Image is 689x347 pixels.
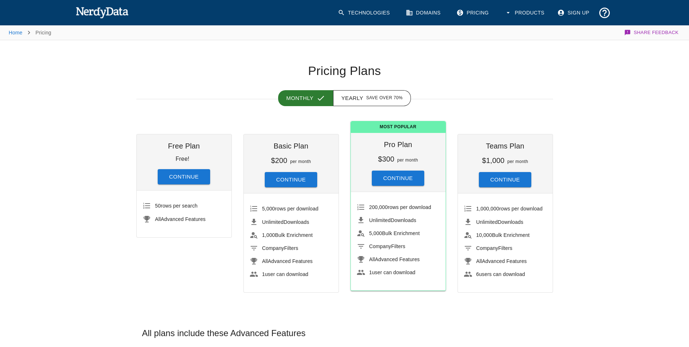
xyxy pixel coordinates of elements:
[155,216,206,222] span: Advanced Features
[369,256,420,262] span: Advanced Features
[278,90,333,106] button: Monthly
[476,271,479,277] span: 6
[500,4,550,22] button: Products
[369,269,416,275] span: user can download
[265,172,318,187] button: Continue
[262,271,309,277] span: user can download
[262,258,268,264] span: All
[401,4,446,22] a: Domains
[479,172,532,187] button: Continue
[9,25,51,40] nav: breadcrumb
[333,4,396,22] a: Technologies
[262,245,284,251] span: Company
[262,245,298,251] span: Filters
[623,25,680,40] button: Share Feedback
[369,230,382,236] span: 5,000
[452,4,494,22] a: Pricing
[476,271,525,277] span: users can download
[333,90,411,106] button: Yearly Save over 70%
[366,95,403,102] span: Save over 70%
[262,258,313,264] span: Advanced Features
[35,29,51,36] p: Pricing
[262,271,265,277] span: 1
[369,269,372,275] span: 1
[476,219,523,225] span: Downloads
[369,217,416,223] span: Downloads
[262,219,309,225] span: Downloads
[476,206,543,212] span: rows per download
[357,139,440,150] h6: Pro Plan
[262,232,275,238] span: 1,000
[271,156,287,164] h6: $200
[262,232,313,238] span: Bulk Enrichment
[369,243,405,249] span: Filters
[369,230,420,236] span: Bulk Enrichment
[155,203,198,209] span: rows per search
[476,219,498,225] span: Unlimited
[369,217,391,223] span: Unlimited
[372,171,425,186] button: Continue
[158,169,210,184] button: Continue
[464,140,547,152] h6: Teams Plan
[476,232,530,238] span: Bulk Enrichment
[378,155,394,163] h6: $300
[553,4,595,22] a: Sign Up
[262,206,275,212] span: 5,000
[595,4,614,22] button: Support and Documentation
[155,216,161,222] span: All
[369,243,391,249] span: Company
[155,203,161,209] span: 50
[369,204,388,210] span: 200,000
[250,140,333,152] h6: Basic Plan
[507,159,528,164] span: per month
[476,206,499,212] span: 1,000,000
[136,327,553,339] h3: All plans include these Advanced Features
[369,256,375,262] span: All
[482,156,505,164] h6: $1,000
[290,159,311,164] span: per month
[351,121,446,133] span: Most Popular
[262,219,284,225] span: Unlimited
[136,63,553,79] h1: Pricing Plans
[476,258,527,264] span: Advanced Features
[262,206,319,212] span: rows per download
[476,232,492,238] span: 10,000
[175,156,189,162] p: Free!
[397,158,418,163] span: per month
[9,30,22,35] a: Home
[476,258,482,264] span: All
[143,140,226,152] h6: Free Plan
[476,245,498,251] span: Company
[369,204,431,210] span: rows per download
[76,5,129,20] img: NerdyData.com
[476,245,513,251] span: Filters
